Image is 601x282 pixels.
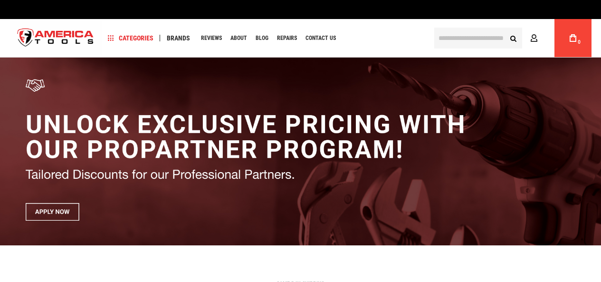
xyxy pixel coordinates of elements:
a: Blog [251,32,273,45]
span: 0 [578,39,581,45]
span: Contact Us [305,35,336,41]
a: Repairs [273,32,301,45]
a: Brands [162,32,194,45]
span: Reviews [201,35,222,41]
a: Reviews [197,32,226,45]
span: Categories [108,35,153,41]
a: 0 [564,19,582,57]
span: About [230,35,247,41]
img: America Tools [10,20,102,56]
a: About [226,32,251,45]
a: Categories [104,32,158,45]
a: store logo [10,20,102,56]
span: Brands [167,35,190,41]
a: Contact Us [301,32,340,45]
span: Repairs [277,35,297,41]
span: Blog [256,35,268,41]
button: Search [504,29,522,47]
